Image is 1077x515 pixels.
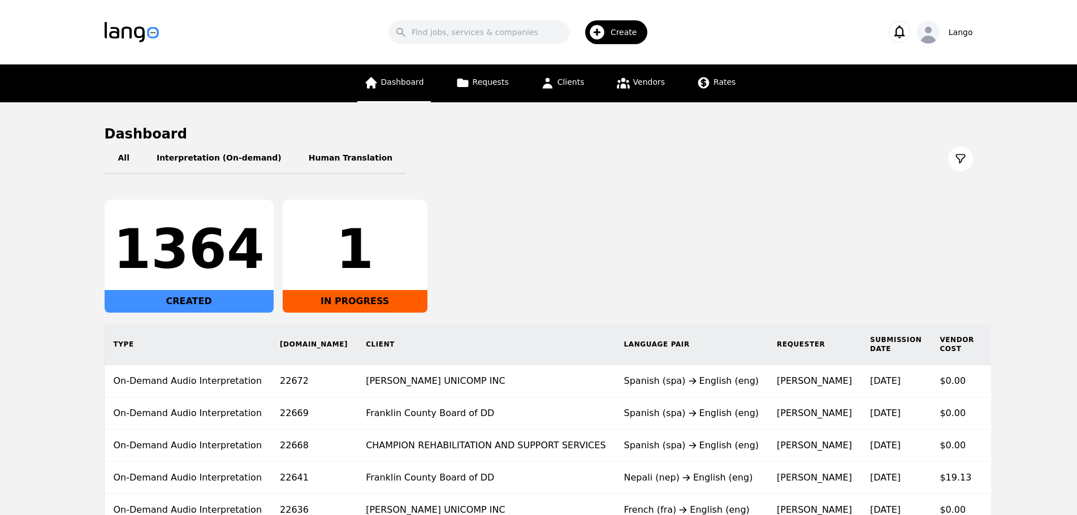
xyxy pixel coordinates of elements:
th: Vendor Cost [931,324,983,365]
div: 1 [292,222,418,276]
td: $19.13 [931,462,983,494]
span: Rates [713,77,736,86]
td: [PERSON_NAME] [768,365,861,397]
button: Human Translation [295,143,406,175]
td: $0.00 [931,430,983,462]
h1: Dashboard [105,125,973,143]
td: 22641 [271,462,357,494]
td: [PERSON_NAME] [768,397,861,430]
td: [PERSON_NAME] [768,430,861,462]
span: Create [611,27,645,38]
td: Franklin County Board of DD [357,397,615,430]
button: Interpretation (On-demand) [143,143,295,175]
span: Vendors [633,77,665,86]
td: On-Demand Audio Interpretation [105,365,271,397]
td: 22672 [271,365,357,397]
a: Vendors [609,64,672,102]
time: [DATE] [870,375,901,386]
th: Client [357,324,615,365]
td: Franklin County Board of DD [357,462,615,494]
span: Requests [473,77,509,86]
td: On-Demand Audio Interpretation [105,430,271,462]
button: Lango [917,21,973,44]
td: $0.00 [931,365,983,397]
img: Logo [105,22,159,42]
th: [DOMAIN_NAME] [271,324,357,365]
th: Language Pair [615,324,768,365]
td: [PERSON_NAME] UNICOMP INC [357,365,615,397]
a: Requests [449,64,516,102]
td: On-Demand Audio Interpretation [105,462,271,494]
time: [DATE] [870,408,901,418]
div: Spanish (spa) English (eng) [624,374,759,388]
button: Filter [948,146,973,171]
div: Spanish (spa) English (eng) [624,406,759,420]
th: Submission Date [861,324,931,365]
div: 1364 [114,222,265,276]
td: On-Demand Audio Interpretation [105,397,271,430]
time: [DATE] [870,504,901,515]
a: Clients [534,64,591,102]
a: Rates [690,64,742,102]
td: $0.00 [931,397,983,430]
td: 22668 [271,430,357,462]
a: Dashboard [357,64,431,102]
th: Requester [768,324,861,365]
div: Nepali (nep) English (eng) [624,471,759,484]
time: [DATE] [870,440,901,451]
td: 22669 [271,397,357,430]
time: [DATE] [870,472,901,483]
div: Spanish (spa) English (eng) [624,439,759,452]
span: Clients [557,77,585,86]
td: CHAMPION REHABILITATION AND SUPPORT SERVICES [357,430,615,462]
button: All [105,143,143,175]
span: Dashboard [381,77,424,86]
div: CREATED [105,290,274,313]
button: Create [569,16,655,49]
th: Type [105,324,271,365]
td: [PERSON_NAME] [768,462,861,494]
div: Lango [949,27,973,38]
input: Find jobs, services & companies [388,20,569,44]
th: Vendor Rate [983,324,1062,365]
div: IN PROGRESS [283,290,427,313]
